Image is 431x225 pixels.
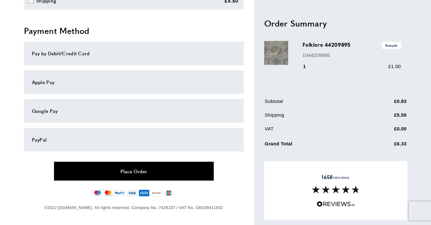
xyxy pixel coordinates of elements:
[265,139,362,152] td: Grand Total
[321,174,350,180] span: reviews
[24,25,244,36] h2: Payment Method
[114,190,125,197] img: paypal
[265,111,362,124] td: Shipping
[32,107,236,115] div: Google Pay
[163,190,174,197] img: jcb
[382,42,401,49] span: Sample
[363,97,407,110] td: £0.83
[317,201,355,207] img: Reviews.io 5 stars
[321,173,333,181] strong: 1658
[32,78,236,86] div: Apple Pay
[104,190,113,197] img: mastercard
[93,190,102,197] img: maestro
[151,190,162,197] img: discover
[363,111,407,124] td: £5.50
[265,97,362,110] td: Subtotal
[127,190,137,197] img: visa
[303,51,401,59] p: 1044209895
[54,162,214,181] button: Place Order
[363,125,407,137] td: £0.00
[264,17,407,29] h2: Order Summary
[303,41,401,49] h3: Folklore 44209895
[303,63,315,70] div: 1
[388,64,401,69] span: £1.00
[265,125,362,137] td: VAT
[44,205,223,210] span: ©2022 [DOMAIN_NAME]. All rights reserved. Company No. 7428107 / VAT No. GB109411932
[139,190,150,197] img: american-express
[32,50,236,57] div: Pay by Debit/Credit Card
[312,186,360,193] img: Reviews section
[32,136,236,144] div: PayPal
[363,139,407,152] td: £6.33
[264,41,288,65] img: Folklore 44209895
